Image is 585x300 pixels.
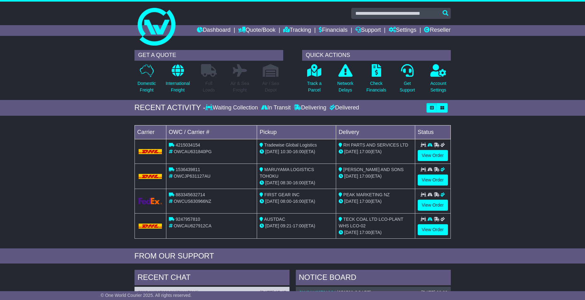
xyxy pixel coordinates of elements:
[260,148,333,155] div: - (ETA)
[175,217,200,222] span: 9247957810
[265,199,279,204] span: [DATE]
[355,25,381,36] a: Support
[175,167,200,172] span: 1536439811
[135,125,166,139] td: Carrier
[399,80,415,93] p: Get Support
[430,80,446,93] p: Account Settings
[135,103,206,112] div: RECENT ACTIVITY -
[265,180,279,185] span: [DATE]
[307,80,322,93] p: Track a Parcel
[280,149,291,154] span: 10:30
[319,25,347,36] a: Financials
[139,224,162,229] img: DHL.png
[359,199,370,204] span: 17:00
[307,64,322,97] a: Track aParcel
[280,180,291,185] span: 08:30
[135,270,290,287] div: RECENT CHAT
[344,230,358,235] span: [DATE]
[339,173,412,180] div: (ETA)
[260,223,333,229] div: - (ETA)
[421,290,447,295] div: [DATE] 08:23
[292,104,328,111] div: Delivering
[139,174,162,179] img: DHL.png
[262,80,279,93] p: Air / Sea Depot
[174,223,211,228] span: OWCAU627912CA
[337,80,353,93] p: Network Delays
[302,50,451,61] div: QUICK ACTIONS
[265,149,279,154] span: [DATE]
[197,25,231,36] a: Dashboard
[359,230,370,235] span: 17:00
[175,142,200,147] span: 4215034154
[389,25,416,36] a: Settings
[260,290,286,295] div: [DATE] 15:45
[260,180,333,186] div: - (ETA)
[166,80,190,93] p: International Freight
[166,125,257,139] td: OWC / Carrier #
[260,167,314,179] span: MARUYAMA LOGISTICS TOHOKU
[165,64,190,97] a: InternationalFreight
[359,174,370,179] span: 17:00
[257,125,336,139] td: Pickup
[339,198,412,205] div: (ETA)
[293,223,304,228] span: 17:00
[139,149,162,154] img: DHL.png
[415,125,450,139] td: Status
[260,104,292,111] div: In Transit
[138,290,176,295] a: OWCAU617069AU
[359,149,370,154] span: 17:00
[137,80,156,93] p: Domestic Freight
[174,149,212,154] span: OWCAU631840PG
[201,80,217,93] p: Full Loads
[293,199,304,204] span: 16:00
[205,104,259,111] div: Waiting Collection
[139,198,162,204] img: GetCarrierServiceLogo
[336,125,415,139] td: Delivery
[174,199,211,204] span: OWCUS630966NZ
[231,80,249,93] p: Air & Sea Freight
[343,167,404,172] span: [PERSON_NAME] AND SONS
[135,50,283,61] div: GET A QUOTE
[339,229,412,236] div: (ETA)
[399,64,415,97] a: GetSupport
[344,149,358,154] span: [DATE]
[264,142,317,147] span: Tradewise Global Logistics
[264,217,285,222] span: AUSTDAC
[344,199,358,204] span: [DATE]
[137,64,156,97] a: DomesticFreight
[138,290,286,295] div: ( )
[339,217,403,228] span: TECK COAL LTD LCO-PLANT WHS LCO-02
[343,192,390,197] span: PEAK MARKETING NZ
[296,270,451,287] div: NOTICE BOARD
[280,223,291,228] span: 09:21
[135,252,451,261] div: FROM OUR SUPPORT
[101,293,192,298] span: © One World Courier 2025. All rights reserved.
[238,25,275,36] a: Quote/Book
[344,174,358,179] span: [DATE]
[293,180,304,185] span: 16:00
[337,64,353,97] a: NetworkDelays
[264,192,300,197] span: FIRST GEAR INC
[366,64,387,97] a: CheckFinancials
[174,174,210,179] span: OWCJP631127AU
[283,25,311,36] a: Tracking
[280,199,291,204] span: 08:00
[343,142,408,147] span: RH PARTS AND SERVICES LTD
[366,80,386,93] p: Check Financials
[430,64,447,97] a: AccountSettings
[338,290,370,295] span: S50532 OCART
[175,192,205,197] span: 883345632714
[293,149,304,154] span: 16:00
[265,223,279,228] span: [DATE]
[260,198,333,205] div: - (ETA)
[424,25,450,36] a: Reseller
[418,200,448,211] a: View Order
[418,224,448,235] a: View Order
[328,104,359,111] div: Delivered
[339,148,412,155] div: (ETA)
[177,290,198,295] span: SIM17219
[418,175,448,186] a: View Order
[299,290,337,295] a: OWCAU627912CA
[299,290,448,295] div: ( )
[418,150,448,161] a: View Order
